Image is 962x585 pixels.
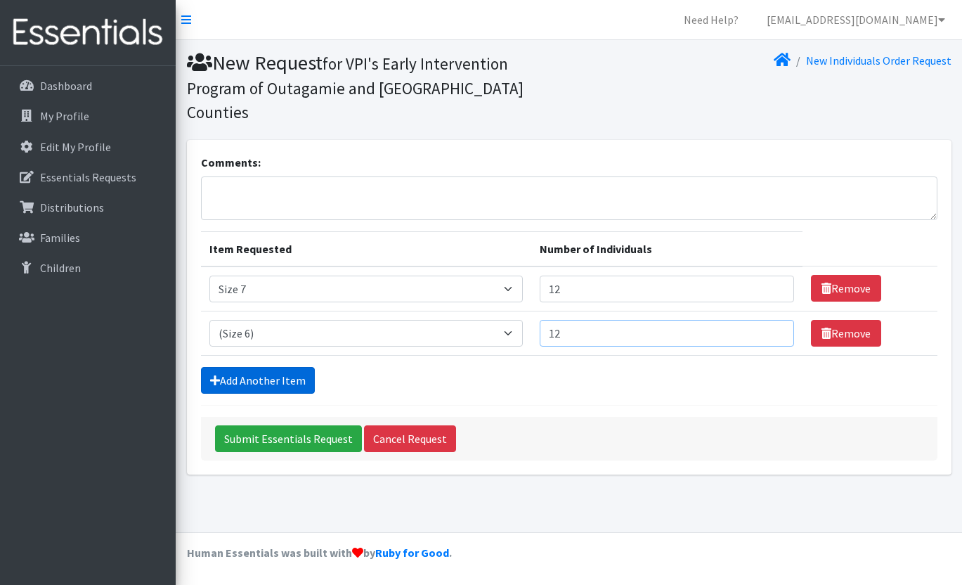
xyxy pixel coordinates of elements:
a: Essentials Requests [6,163,170,191]
img: HumanEssentials [6,9,170,56]
p: Families [40,231,80,245]
p: My Profile [40,109,89,123]
label: Comments: [201,154,261,171]
h1: New Request [187,51,564,124]
th: Item Requested [201,231,531,266]
p: Dashboard [40,79,92,93]
a: Ruby for Good [375,546,449,560]
th: Number of Individuals [531,231,803,266]
a: Cancel Request [364,425,456,452]
small: for VPI's Early Intervention Program of Outagamie and [GEOGRAPHIC_DATA] Counties [187,53,524,122]
p: Distributions [40,200,104,214]
p: Essentials Requests [40,170,136,184]
p: Children [40,261,81,275]
a: Edit My Profile [6,133,170,161]
a: Remove [811,320,881,347]
a: Distributions [6,193,170,221]
p: Edit My Profile [40,140,111,154]
a: [EMAIL_ADDRESS][DOMAIN_NAME] [755,6,956,34]
strong: Human Essentials was built with by . [187,546,452,560]
a: Remove [811,275,881,302]
a: Add Another Item [201,367,315,394]
a: My Profile [6,102,170,130]
input: Submit Essentials Request [215,425,362,452]
a: Need Help? [672,6,750,34]
a: New Individuals Order Request [806,53,951,67]
a: Families [6,224,170,252]
a: Dashboard [6,72,170,100]
a: Children [6,254,170,282]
